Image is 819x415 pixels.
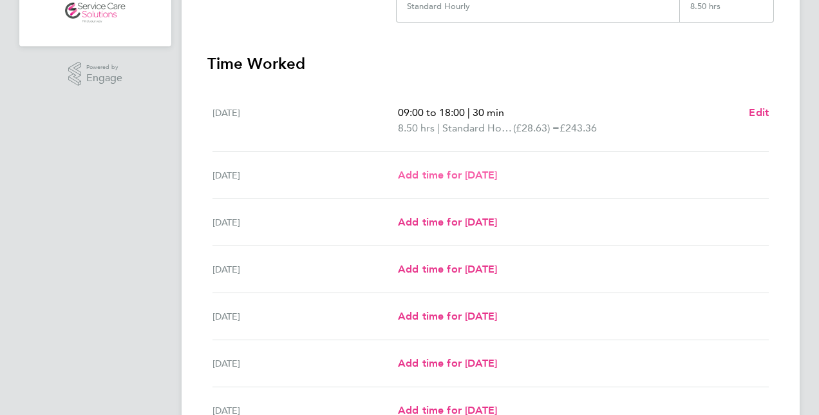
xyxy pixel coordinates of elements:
[398,357,497,369] span: Add time for [DATE]
[398,356,497,371] a: Add time for [DATE]
[749,105,769,121] a: Edit
[68,62,123,86] a: Powered byEngage
[212,215,398,230] div: [DATE]
[679,1,773,22] div: 8.50 hrs
[513,122,560,134] span: (£28.63) =
[86,73,122,84] span: Engage
[212,168,398,183] div: [DATE]
[398,106,465,119] span: 09:00 to 18:00
[398,215,497,230] a: Add time for [DATE]
[398,262,497,277] a: Add time for [DATE]
[398,169,497,181] span: Add time for [DATE]
[407,1,470,12] div: Standard Hourly
[398,168,497,183] a: Add time for [DATE]
[212,309,398,324] div: [DATE]
[442,121,513,136] span: Standard Hourly
[398,216,497,228] span: Add time for [DATE]
[398,309,497,324] a: Add time for [DATE]
[467,106,470,119] span: |
[212,356,398,371] div: [DATE]
[749,106,769,119] span: Edit
[398,122,435,134] span: 8.50 hrs
[86,62,122,73] span: Powered by
[35,3,156,23] a: Go to home page
[65,3,126,23] img: servicecare-logo-retina.png
[473,106,504,119] span: 30 min
[398,310,497,322] span: Add time for [DATE]
[212,262,398,277] div: [DATE]
[212,105,398,136] div: [DATE]
[437,122,440,134] span: |
[207,53,774,74] h3: Time Worked
[560,122,597,134] span: £243.36
[398,263,497,275] span: Add time for [DATE]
